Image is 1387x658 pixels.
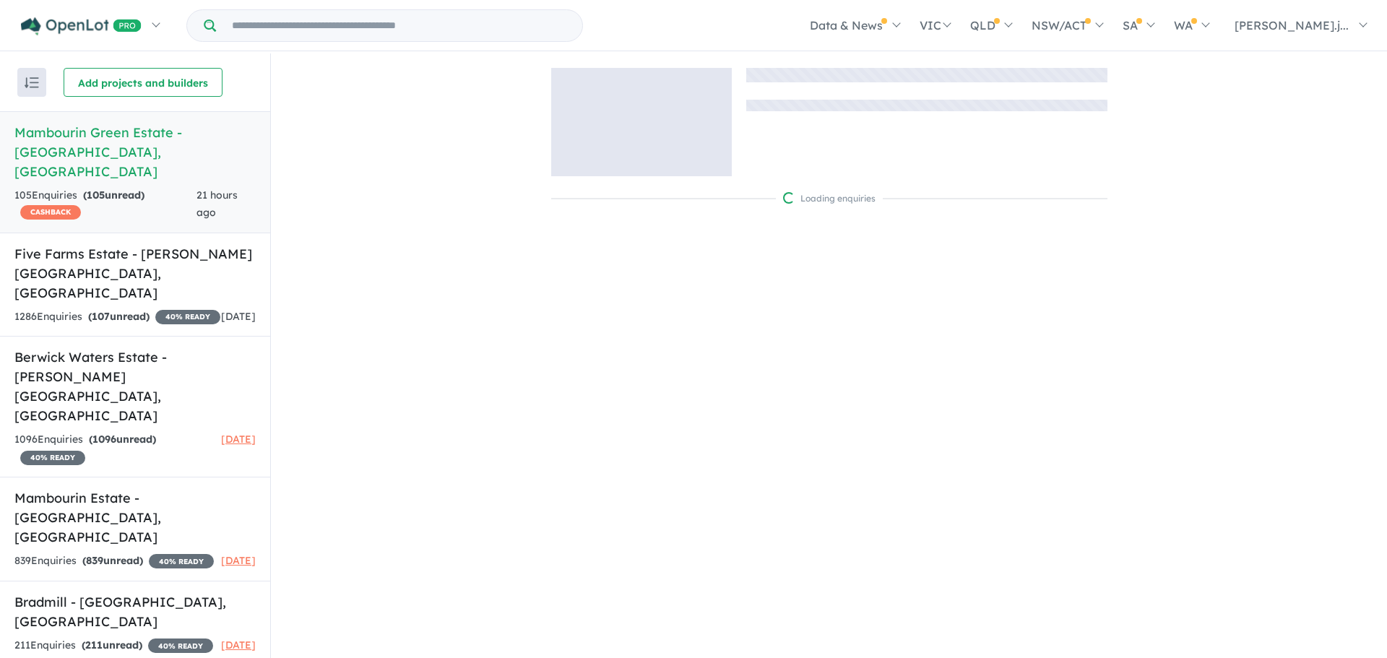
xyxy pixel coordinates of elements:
[14,187,196,222] div: 105 Enquir ies
[1235,18,1349,33] span: [PERSON_NAME].j...
[196,189,238,219] span: 21 hours ago
[92,310,110,323] span: 107
[14,592,256,631] h5: Bradmill - [GEOGRAPHIC_DATA] , [GEOGRAPHIC_DATA]
[219,10,579,41] input: Try estate name, suburb, builder or developer
[14,553,214,570] div: 839 Enquir ies
[87,189,105,202] span: 105
[14,637,213,654] div: 211 Enquir ies
[82,638,142,651] strong: ( unread)
[64,68,222,97] button: Add projects and builders
[25,77,39,88] img: sort.svg
[14,123,256,181] h5: Mambourin Green Estate - [GEOGRAPHIC_DATA] , [GEOGRAPHIC_DATA]
[89,433,156,446] strong: ( unread)
[149,554,214,568] span: 40 % READY
[82,554,143,567] strong: ( unread)
[221,433,256,446] span: [DATE]
[83,189,144,202] strong: ( unread)
[783,191,876,206] div: Loading enquiries
[14,308,220,326] div: 1286 Enquir ies
[221,310,256,323] span: [DATE]
[155,310,220,324] span: 40 % READY
[92,433,116,446] span: 1096
[14,347,256,425] h5: Berwick Waters Estate - [PERSON_NAME][GEOGRAPHIC_DATA] , [GEOGRAPHIC_DATA]
[20,451,85,465] span: 40 % READY
[88,310,150,323] strong: ( unread)
[14,431,221,466] div: 1096 Enquir ies
[21,17,142,35] img: Openlot PRO Logo White
[20,205,81,220] span: CASHBACK
[85,638,103,651] span: 211
[86,554,103,567] span: 839
[148,638,213,653] span: 40 % READY
[14,488,256,547] h5: Mambourin Estate - [GEOGRAPHIC_DATA] , [GEOGRAPHIC_DATA]
[14,244,256,303] h5: Five Farms Estate - [PERSON_NAME][GEOGRAPHIC_DATA] , [GEOGRAPHIC_DATA]
[221,554,256,567] span: [DATE]
[221,638,256,651] span: [DATE]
